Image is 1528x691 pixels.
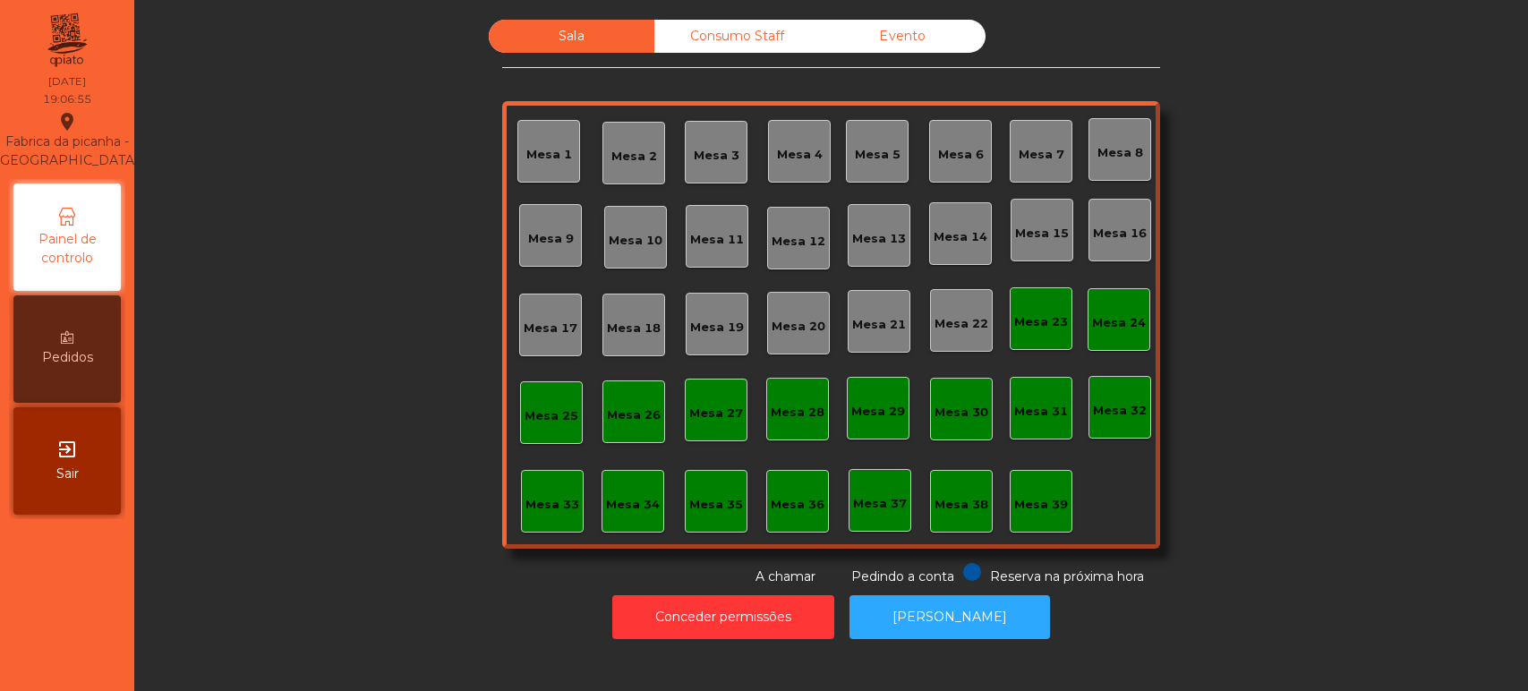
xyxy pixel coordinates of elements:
[771,404,824,422] div: Mesa 28
[935,315,988,333] div: Mesa 22
[1097,144,1143,162] div: Mesa 8
[611,148,657,166] div: Mesa 2
[689,496,743,514] div: Mesa 35
[990,568,1144,584] span: Reserva na próxima hora
[1093,402,1147,420] div: Mesa 32
[525,496,579,514] div: Mesa 33
[772,318,825,336] div: Mesa 20
[606,496,660,514] div: Mesa 34
[771,496,824,514] div: Mesa 36
[607,320,661,337] div: Mesa 18
[1092,314,1146,332] div: Mesa 24
[1093,225,1147,243] div: Mesa 16
[938,146,984,164] div: Mesa 6
[609,232,662,250] div: Mesa 10
[934,228,987,246] div: Mesa 14
[855,146,901,164] div: Mesa 5
[853,495,907,513] div: Mesa 37
[43,91,91,107] div: 19:06:55
[690,231,744,249] div: Mesa 11
[1015,225,1069,243] div: Mesa 15
[48,73,86,90] div: [DATE]
[42,348,93,367] span: Pedidos
[654,20,820,53] div: Consumo Staff
[935,404,988,422] div: Mesa 30
[489,20,654,53] div: Sala
[526,146,572,164] div: Mesa 1
[56,111,78,132] i: location_on
[777,146,823,164] div: Mesa 4
[852,316,906,334] div: Mesa 21
[690,319,744,337] div: Mesa 19
[820,20,986,53] div: Evento
[694,147,739,165] div: Mesa 3
[1014,403,1068,421] div: Mesa 31
[18,230,116,268] span: Painel de controlo
[1014,496,1068,514] div: Mesa 39
[849,595,1050,639] button: [PERSON_NAME]
[1014,313,1068,331] div: Mesa 23
[689,405,743,422] div: Mesa 27
[851,568,954,584] span: Pedindo a conta
[525,407,578,425] div: Mesa 25
[524,320,577,337] div: Mesa 17
[851,403,905,421] div: Mesa 29
[852,230,906,248] div: Mesa 13
[45,9,89,72] img: qpiato
[56,439,78,460] i: exit_to_app
[772,233,825,251] div: Mesa 12
[755,568,815,584] span: A chamar
[935,496,988,514] div: Mesa 38
[612,595,834,639] button: Conceder permissões
[56,465,79,483] span: Sair
[1019,146,1064,164] div: Mesa 7
[528,230,574,248] div: Mesa 9
[607,406,661,424] div: Mesa 26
